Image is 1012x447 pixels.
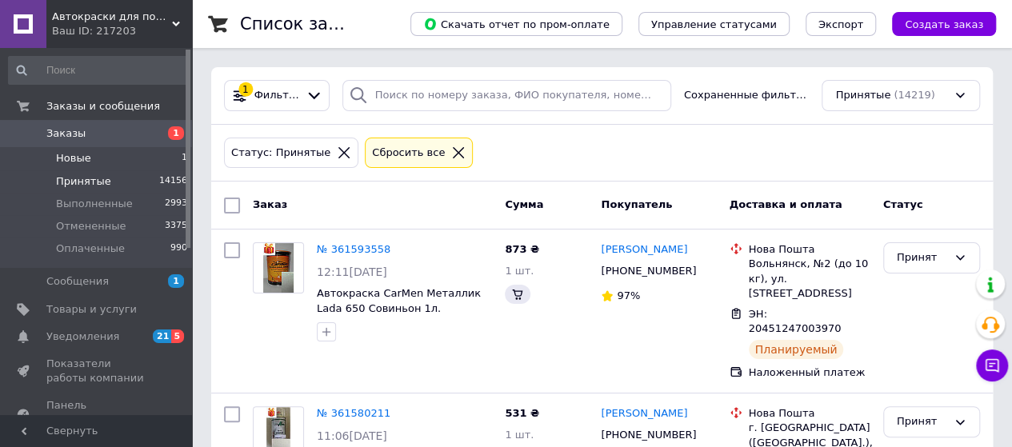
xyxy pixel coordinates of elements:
span: Выполненные [56,197,133,211]
h1: Список заказов [240,14,378,34]
span: 12:11[DATE] [317,265,387,278]
a: Автокраска CarMen Металлик Lada 650 Совиньон 1л. [317,287,481,314]
span: 14156 [159,174,187,189]
span: Товары и услуги [46,302,137,317]
div: 1 [238,82,253,97]
div: Планируемый [749,340,844,359]
span: Статус [883,198,923,210]
span: 11:06[DATE] [317,429,387,442]
span: 873 ₴ [505,243,539,255]
span: Заказы и сообщения [46,99,160,114]
div: Ваш ID: 217203 [52,24,192,38]
span: Доставка и оплата [730,198,842,210]
span: Уведомления [46,329,119,344]
span: 97% [617,289,640,301]
span: Принятые [835,88,890,103]
span: Показатели работы компании [46,357,148,385]
input: Поиск по номеру заказа, ФИО покупателя, номеру телефона, Email, номеру накладной [342,80,671,111]
div: Сбросить все [369,145,448,162]
a: Создать заказ [876,18,996,30]
span: Панель управления [46,398,148,427]
span: 1 [168,126,184,140]
span: 990 [170,241,187,256]
span: 2993 [165,197,187,211]
span: Экспорт [818,18,863,30]
div: Принят [897,413,947,430]
span: Фильтры [254,88,300,103]
button: Экспорт [806,12,876,36]
div: Статус: Принятые [228,145,334,162]
span: Сумма [505,198,543,210]
a: № 361593558 [317,243,390,255]
span: 3375 [165,219,187,233]
button: Создать заказ [892,12,996,36]
div: Нова Пошта [749,406,870,421]
span: 531 ₴ [505,407,539,419]
span: [PHONE_NUMBER] [601,265,696,277]
a: № 361580211 [317,407,390,419]
div: Принят [897,249,947,266]
span: Покупатель [601,198,672,210]
span: Принятые [56,174,111,189]
span: Скачать отчет по пром-оплате [423,17,610,31]
div: Нова Пошта [749,242,870,257]
span: Создать заказ [905,18,983,30]
span: Отмененные [56,219,126,233]
span: 1 [182,151,187,166]
span: Заказ [253,198,287,210]
button: Управление статусами [638,12,790,36]
span: 1 шт. [505,265,534,277]
span: [PHONE_NUMBER] [601,429,696,441]
div: Вольнянск, №2 (до 10 кг), ул. [STREET_ADDRESS] [749,257,870,301]
span: ЭН: 20451247003970 [749,308,842,335]
input: Поиск [8,56,189,85]
img: Фото товару [263,243,293,293]
span: Новые [56,151,91,166]
span: Заказы [46,126,86,141]
span: (14219) [894,89,935,101]
span: 5 [171,329,184,343]
a: [PERSON_NAME] [601,406,687,421]
a: [PERSON_NAME] [601,242,687,257]
span: 21 [153,329,171,343]
span: Сообщения [46,274,109,289]
button: Скачать отчет по пром-оплате [410,12,622,36]
span: Управление статусами [651,18,777,30]
button: Чат с покупателем [976,349,1008,381]
div: Наложенный платеж [749,365,870,380]
a: Фото товару [253,242,304,293]
span: 1 [168,274,184,288]
span: Сохраненные фильтры: [684,88,810,103]
span: 1 шт. [505,429,534,441]
span: Оплаченные [56,241,125,256]
span: Автокраски для покраски. [52,10,172,24]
